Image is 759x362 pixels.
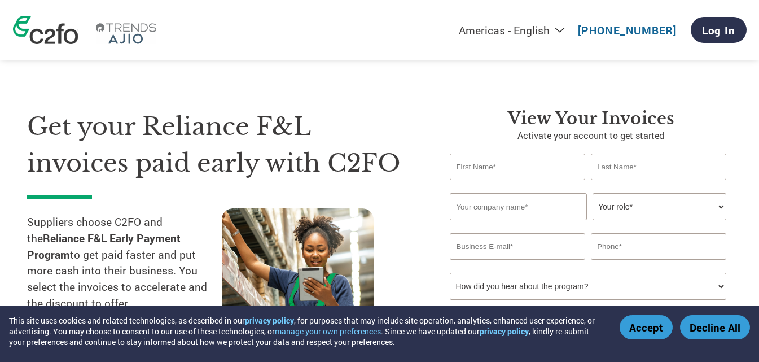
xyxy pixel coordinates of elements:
[27,231,181,261] strong: Reliance F&L Early Payment Program
[450,306,732,329] p: By clicking "Activate Account" you agree to C2FO's and
[591,181,726,189] div: Invalid last name or last name is too long
[450,221,726,229] div: Invalid company name or company name is too long
[593,193,726,220] select: Title/Role
[591,154,726,180] input: Last Name*
[591,261,726,268] div: Inavlid Phone Number
[680,315,750,339] button: Decline All
[13,16,78,44] img: c2fo logo
[450,108,732,129] h3: View Your Invoices
[275,326,381,337] button: manage your own preferences
[222,208,374,320] img: supply chain worker
[620,315,673,339] button: Accept
[450,261,585,268] div: Inavlid Email Address
[96,23,157,44] img: Reliance F&L
[691,17,747,43] a: Log In
[578,23,677,37] a: [PHONE_NUMBER]
[450,193,587,220] input: Your company name*
[450,181,585,189] div: Invalid first name or first name is too long
[591,233,726,260] input: Phone*
[450,154,585,180] input: First Name*
[480,326,529,337] a: privacy policy
[27,108,416,181] h1: Get your Reliance F&L invoices paid early with C2FO
[450,233,585,260] input: Invalid Email format
[9,315,603,347] div: This site uses cookies and related technologies, as described in our , for purposes that may incl...
[27,214,222,312] p: Suppliers choose C2FO and the to get paid faster and put more cash into their business. You selec...
[450,129,732,142] p: Activate your account to get started
[245,315,294,326] a: privacy policy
